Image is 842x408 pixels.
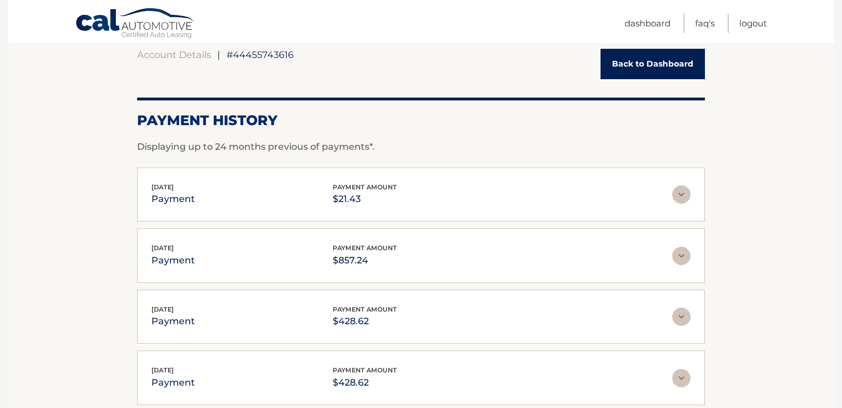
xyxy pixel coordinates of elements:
[151,183,174,191] span: [DATE]
[333,252,397,269] p: $857.24
[151,244,174,252] span: [DATE]
[151,313,195,329] p: payment
[151,252,195,269] p: payment
[333,244,397,252] span: payment amount
[151,375,195,391] p: payment
[227,49,294,60] span: #44455743616
[137,112,705,129] h2: Payment History
[137,140,705,154] p: Displaying up to 24 months previous of payments*.
[672,185,691,204] img: accordion-rest.svg
[672,247,691,265] img: accordion-rest.svg
[217,49,220,60] span: |
[333,375,397,391] p: $428.62
[695,14,715,33] a: FAQ's
[151,305,174,313] span: [DATE]
[739,14,767,33] a: Logout
[672,369,691,387] img: accordion-rest.svg
[333,305,397,313] span: payment amount
[601,49,705,79] a: Back to Dashboard
[75,7,196,41] a: Cal Automotive
[672,308,691,326] img: accordion-rest.svg
[151,366,174,374] span: [DATE]
[333,183,397,191] span: payment amount
[333,313,397,329] p: $428.62
[625,14,671,33] a: Dashboard
[333,191,397,207] p: $21.43
[333,366,397,374] span: payment amount
[151,191,195,207] p: payment
[137,49,211,60] a: Account Details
